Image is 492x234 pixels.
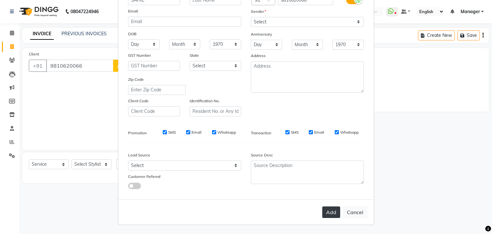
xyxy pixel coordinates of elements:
[340,130,359,135] label: Whatsapp
[128,85,186,95] input: Enter Zip Code
[128,61,180,71] input: GST Number
[128,31,136,37] label: DOB
[128,174,160,180] label: Customer Referral
[251,130,271,136] label: Transaction
[190,53,199,58] label: State
[217,130,236,135] label: Whatsapp
[251,9,266,14] label: Gender
[168,130,176,135] label: SMS
[128,130,147,136] label: Promotion
[190,106,242,116] input: Resident No. or Any Id
[128,17,241,27] input: Email
[128,77,144,82] label: Zip Code
[128,8,138,14] label: Email
[190,98,220,104] label: Identification No.
[314,130,324,135] label: Email
[251,31,272,37] label: Anniversary
[192,130,201,135] label: Email
[251,53,266,59] label: Address
[128,106,180,116] input: Client Code
[251,152,273,158] label: Source Desc
[128,98,149,104] label: Client Code
[128,152,150,158] label: Lead Source
[322,206,340,218] button: Add
[343,206,367,218] button: Cancel
[128,53,151,58] label: GST Number
[291,130,299,135] label: SMS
